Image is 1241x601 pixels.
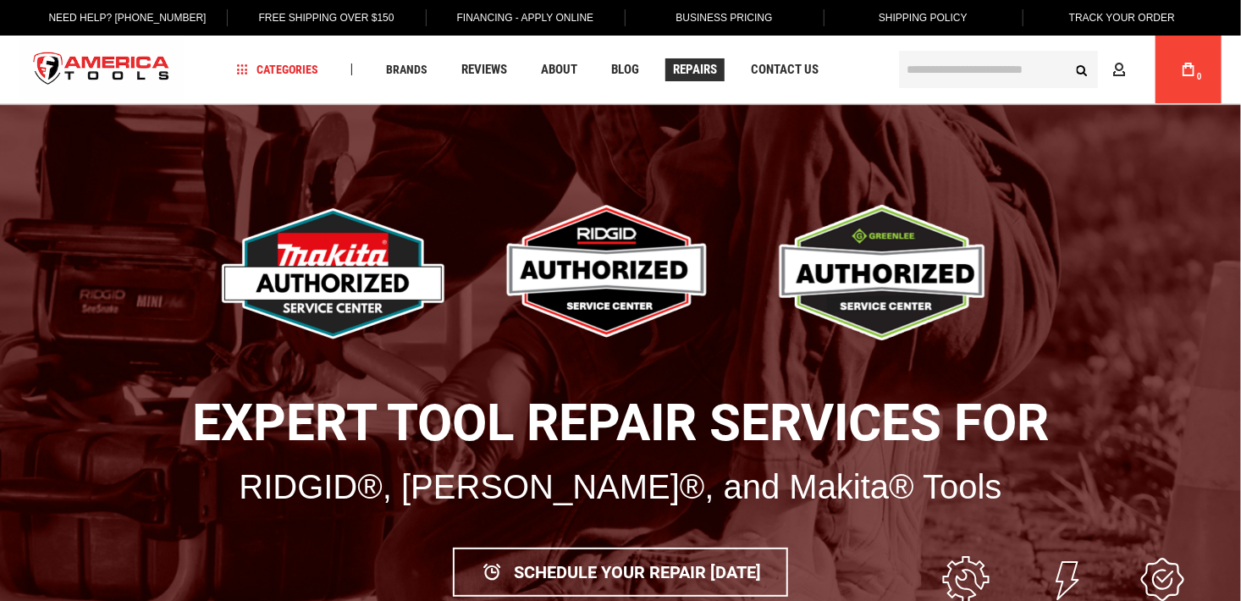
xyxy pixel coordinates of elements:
[453,548,788,597] a: Schedule Your Repair [DATE]
[229,58,326,81] a: Categories
[541,63,577,76] span: About
[221,189,466,357] img: Service Banner
[604,58,647,81] a: Blog
[665,58,725,81] a: Repairs
[751,63,819,76] span: Contact Us
[673,63,717,76] span: Repairs
[1197,72,1202,81] span: 0
[454,58,515,81] a: Reviews
[1066,53,1098,85] button: Search
[237,63,318,75] span: Categories
[743,58,826,81] a: Contact Us
[477,189,743,357] img: Service Banner
[611,63,639,76] span: Blog
[1172,36,1205,103] a: 0
[461,63,507,76] span: Reviews
[879,12,968,24] span: Shipping Policy
[754,189,1020,357] img: Service Banner
[533,58,585,81] a: About
[19,38,184,102] img: America Tools
[72,395,1169,451] h1: Expert Tool Repair Services for
[378,58,435,81] a: Brands
[19,38,184,102] a: store logo
[72,460,1169,514] p: RIDGID®, [PERSON_NAME]®, and Makita® Tools
[386,63,427,75] span: Brands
